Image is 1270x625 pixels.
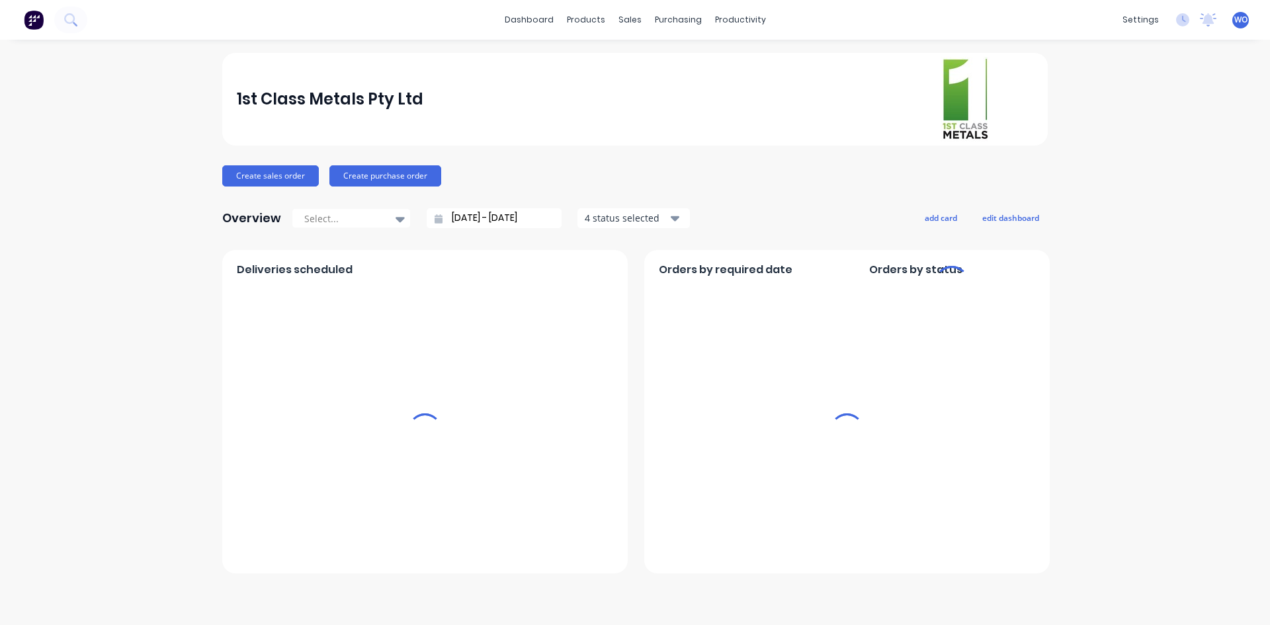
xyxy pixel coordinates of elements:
span: Orders by required date [659,262,792,278]
span: WO [1234,14,1248,26]
img: Factory [24,10,44,30]
button: Create sales order [222,165,319,187]
span: Orders by status [869,262,962,278]
div: 1st Class Metals Pty Ltd [237,86,423,112]
button: edit dashboard [974,209,1048,226]
div: products [560,10,612,30]
span: Deliveries scheduled [237,262,353,278]
a: dashboard [498,10,560,30]
button: add card [916,209,966,226]
img: 1st Class Metals Pty Ltd [941,57,990,142]
div: Overview [222,205,281,231]
button: 4 status selected [577,208,690,228]
div: productivity [708,10,773,30]
div: settings [1116,10,1165,30]
button: Create purchase order [329,165,441,187]
div: 4 status selected [585,211,668,225]
div: purchasing [648,10,708,30]
div: sales [612,10,648,30]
